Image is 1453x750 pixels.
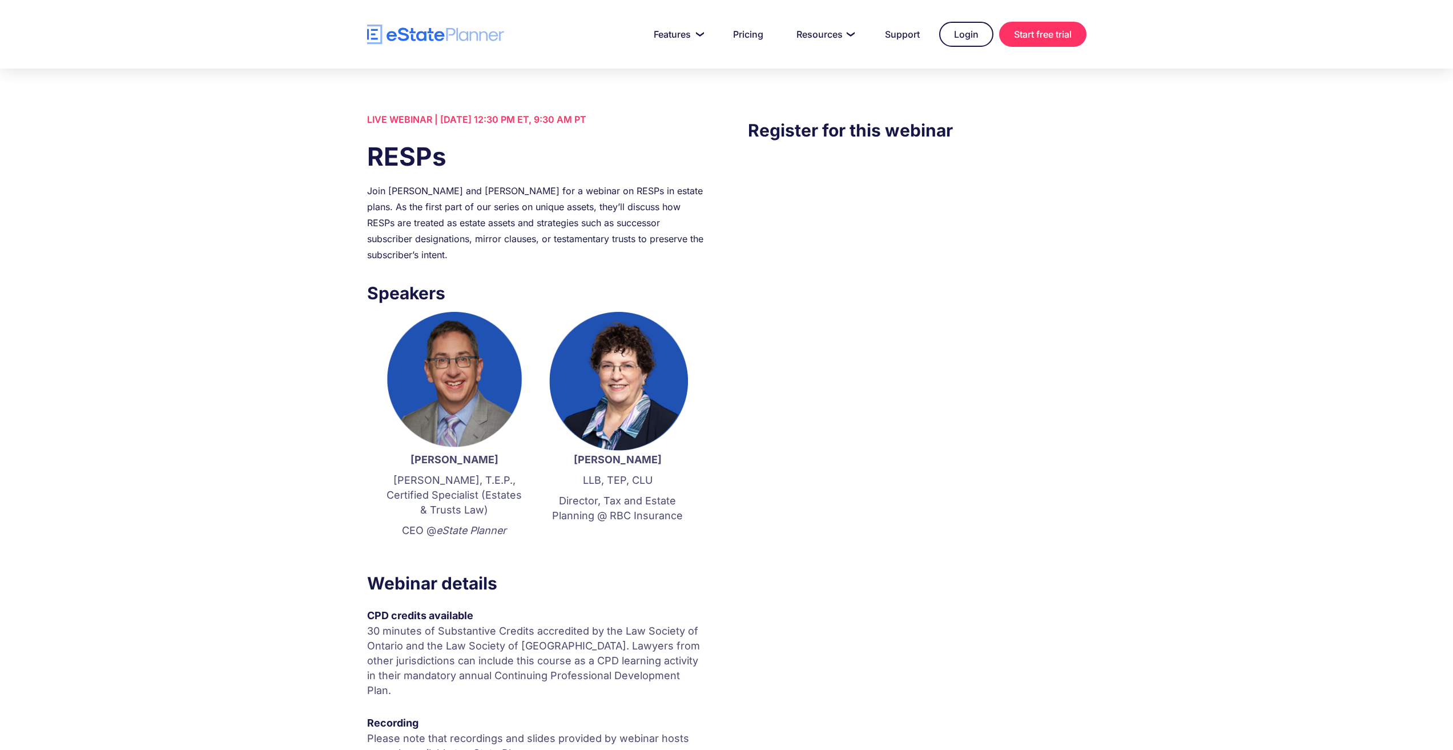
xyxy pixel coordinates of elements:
div: Recording [367,715,705,731]
p: [PERSON_NAME], T.E.P., Certified Specialist (Estates & Trusts Law) [384,473,525,518]
a: Start free trial [999,22,1086,47]
a: Features [640,23,714,46]
a: home [367,25,504,45]
h3: Register for this webinar [748,117,1086,143]
p: 30 minutes of Substantive Credits accredited by the Law Society of Ontario and the Law Society of... [367,624,705,698]
h3: Speakers [367,280,705,306]
strong: [PERSON_NAME] [574,454,662,466]
p: CEO @ [384,523,525,538]
a: Login [939,22,993,47]
h1: RESPs [367,139,705,174]
iframe: Form 0 [748,166,1086,371]
a: Resources [783,23,866,46]
em: eState Planner [436,524,506,536]
div: Join [PERSON_NAME] and [PERSON_NAME] for a webinar on RESPs in estate plans. As the first part of... [367,183,705,263]
strong: CPD credits available [367,609,473,621]
a: Pricing [719,23,777,46]
p: ‍ [548,529,688,544]
a: Support [871,23,933,46]
p: ‍ [384,544,525,559]
strong: [PERSON_NAME] [410,454,498,466]
div: LIVE WEBINAR | [DATE] 12:30 PM ET, 9:30 AM PT [367,111,705,127]
p: LLB, TEP, CLU [548,473,688,488]
p: Director, Tax and Estate Planning @ RBC Insurance [548,494,688,523]
h3: Webinar details [367,570,705,596]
